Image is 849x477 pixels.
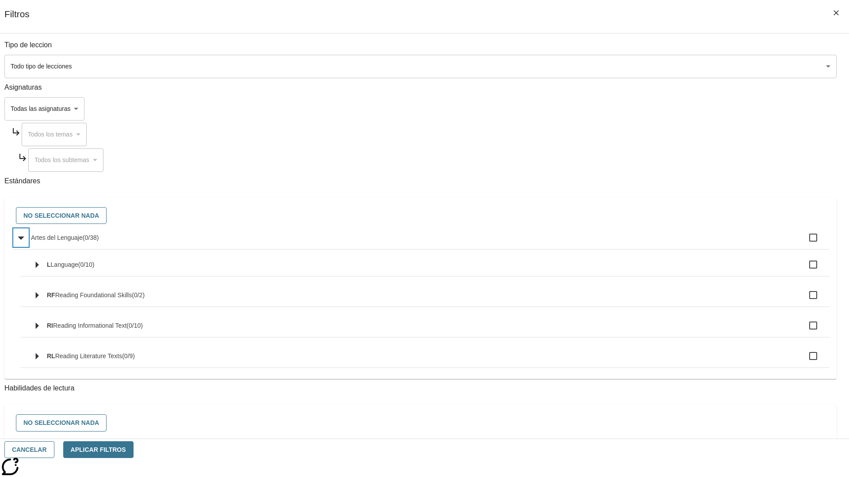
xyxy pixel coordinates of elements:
button: Cancelar [4,441,54,458]
div: Seleccione un tipo de lección [4,55,837,78]
h1: Filtros [4,9,30,33]
div: Seleccione una Asignatura [4,97,84,121]
div: Seleccione una Asignatura [22,123,87,146]
span: 0 estándares seleccionados/2 estándares en grupo [132,291,145,299]
button: Aplicar Filtros [63,441,134,458]
div: Seleccione una Asignatura [28,148,103,172]
span: Artes del Lenguaje [31,234,83,241]
span: 0 estándares seleccionados/10 estándares en grupo [126,322,143,329]
span: RF [47,291,55,299]
div: Seleccione habilidades [11,412,830,434]
span: 0 estándares seleccionados/9 estándares en grupo [122,352,135,360]
span: L [47,261,51,268]
p: Habilidades de lectura [4,383,837,394]
p: Estándares [4,176,837,186]
span: RI [47,322,53,329]
div: Seleccione estándares [11,205,830,227]
button: No seleccionar nada [16,207,107,224]
span: Reading Informational Text [53,322,126,329]
ul: Seleccione estándares [13,226,830,439]
span: Reading Foundational Skills [55,291,132,299]
span: Reading Literature Texts [55,352,122,360]
p: Asignaturas [4,83,837,93]
p: Tipo de leccion [4,40,837,50]
button: No seleccionar nada [16,414,107,432]
span: RL [47,352,55,360]
button: Cerrar los filtros del Menú lateral [827,4,845,22]
span: 0 estándares seleccionados/10 estándares en grupo [78,261,95,268]
span: 0 estándares seleccionados/38 estándares en grupo [83,234,99,241]
span: Language [51,261,78,268]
